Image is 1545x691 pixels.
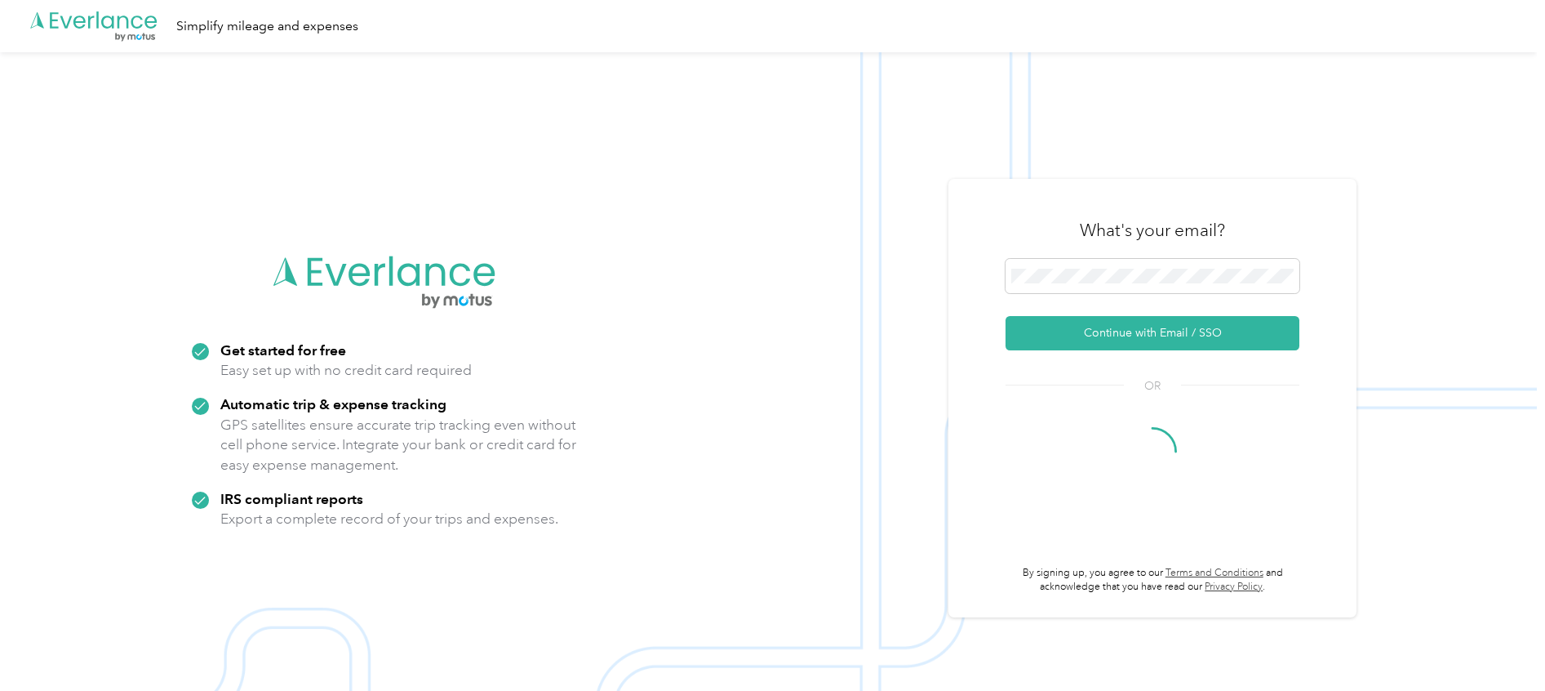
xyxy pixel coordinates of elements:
span: OR [1124,377,1181,395]
p: GPS satellites ensure accurate trip tracking even without cell phone service. Integrate your bank... [220,415,577,475]
strong: Automatic trip & expense tracking [220,395,446,412]
p: By signing up, you agree to our and acknowledge that you have read our . [1006,566,1299,595]
p: Export a complete record of your trips and expenses. [220,509,558,529]
button: Continue with Email / SSO [1006,316,1299,350]
a: Privacy Policy [1205,581,1263,593]
h3: What's your email? [1080,219,1225,242]
p: Easy set up with no credit card required [220,360,472,381]
strong: Get started for free [220,341,346,359]
strong: IRS compliant reports [220,490,363,507]
div: Simplify mileage and expenses [176,16,358,37]
a: Terms and Conditions [1165,567,1263,579]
